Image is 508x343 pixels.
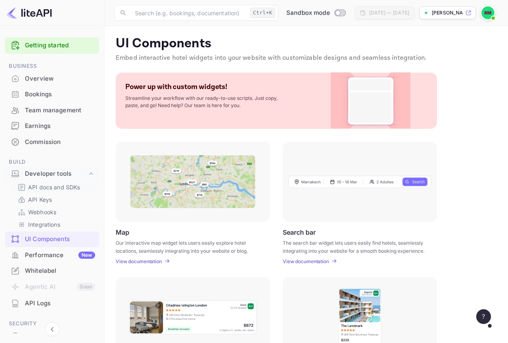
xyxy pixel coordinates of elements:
[116,239,260,254] p: Our interactive map widget lets users easily explore hotel locations, seamlessly integrating into...
[28,183,80,191] p: API docs and SDKs
[338,73,403,129] img: Custom Widget PNG
[283,258,329,264] p: View documentation
[369,9,409,16] div: [DATE] — [DATE]
[5,71,99,87] div: Overview
[130,5,247,21] input: Search (e.g. bookings, documentation)
[25,74,95,83] div: Overview
[5,296,99,311] div: API Logs
[5,103,99,118] a: Team management
[25,138,95,147] div: Commission
[25,266,95,276] div: Whitelabel
[5,248,99,262] a: PerformanceNew
[18,183,93,191] a: API docs and SDKs
[28,220,60,229] p: Integrations
[25,169,87,179] div: Developer tools
[28,208,56,216] p: Webhooks
[288,175,431,188] img: Search Frame
[286,8,330,18] span: Sandbox mode
[25,299,95,308] div: API Logs
[14,194,96,205] div: API Keys
[5,231,99,246] a: UI Components
[25,106,95,115] div: Team management
[5,319,99,328] span: Security
[78,252,95,259] div: New
[25,331,95,341] div: Fraud management
[116,258,164,264] a: View documentation
[5,37,99,54] div: Getting started
[283,258,331,264] a: View documentation
[5,134,99,149] a: Commission
[25,235,95,244] div: UI Components
[5,263,99,278] a: Whitelabel
[18,195,93,204] a: API Keys
[128,300,257,335] img: Horizontal hotel card Frame
[130,155,255,208] img: Map Frame
[125,95,286,109] p: Streamline your workflow with our ready-to-use scripts. Just copy, paste, and go! Need help? Our ...
[5,328,99,343] a: Fraud management
[5,158,99,166] span: Build
[14,219,96,230] div: Integrations
[432,9,464,16] p: [PERSON_NAME].n...
[116,258,162,264] p: View documentation
[18,220,93,229] a: Integrations
[14,181,96,193] div: API docs and SDKs
[5,263,99,279] div: Whitelabel
[25,90,95,99] div: Bookings
[28,195,52,204] p: API Keys
[116,36,497,52] p: UI Components
[18,208,93,216] a: Webhooks
[6,6,52,19] img: LiteAPI logo
[283,239,427,254] p: The search bar widget lets users easily find hotels, seamlessly integrating into your website for...
[5,134,99,150] div: Commission
[45,322,59,337] button: Collapse navigation
[5,71,99,86] a: Overview
[25,122,95,131] div: Earnings
[5,118,99,133] a: Earnings
[5,62,99,71] span: Business
[283,228,316,236] p: Search bar
[14,206,96,218] div: Webhooks
[5,118,99,134] div: Earnings
[5,87,99,101] a: Bookings
[283,8,349,18] div: Switch to Production mode
[25,41,95,50] a: Getting started
[481,6,494,19] img: Rodrigo Mendez
[25,251,95,260] div: Performance
[116,53,497,63] p: Embed interactive hotel widgets into your website with customizable designs and seamless integrat...
[5,296,99,311] a: API Logs
[250,8,275,18] div: Ctrl+K
[125,82,227,91] p: Power up with custom widgets!
[5,167,99,181] div: Developer tools
[116,228,129,236] p: Map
